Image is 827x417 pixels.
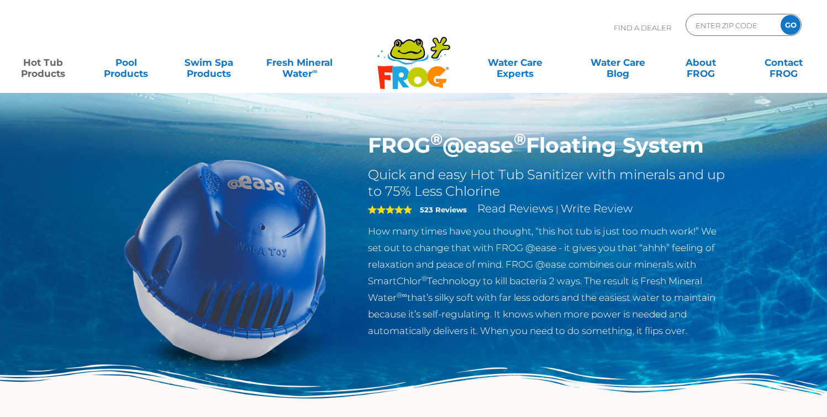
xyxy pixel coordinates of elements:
a: ContactFROG [751,51,816,74]
sup: ® [430,129,443,149]
h1: FROG @ease Floating System [368,133,729,158]
sup: ® [422,274,427,283]
sup: ∞ [312,67,317,75]
strong: 523 Reviews [420,205,467,214]
a: Hot TubProducts [11,51,76,74]
a: AboutFROG [669,51,734,74]
a: Water CareExperts [463,51,567,74]
a: Read Reviews [477,202,554,215]
img: Frog Products Logo [371,22,456,90]
a: PoolProducts [94,51,159,74]
img: hot-tub-product-atease-system.png [99,133,352,386]
span: 5 [368,205,412,214]
p: How many times have you thought, “this hot tub is just too much work!” We set out to change that ... [368,223,729,339]
a: Fresh MineralWater∞ [260,51,340,74]
sup: ®∞ [397,291,407,299]
span: | [556,204,559,215]
a: Write Review [561,202,633,215]
a: Water CareBlog [586,51,651,74]
sup: ® [514,129,526,149]
a: Swim SpaProducts [177,51,241,74]
h2: Quick and easy Hot Tub Sanitizer with minerals and up to 75% Less Chlorine [368,166,729,200]
input: GO [781,15,800,35]
p: Find A Dealer [614,14,671,41]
